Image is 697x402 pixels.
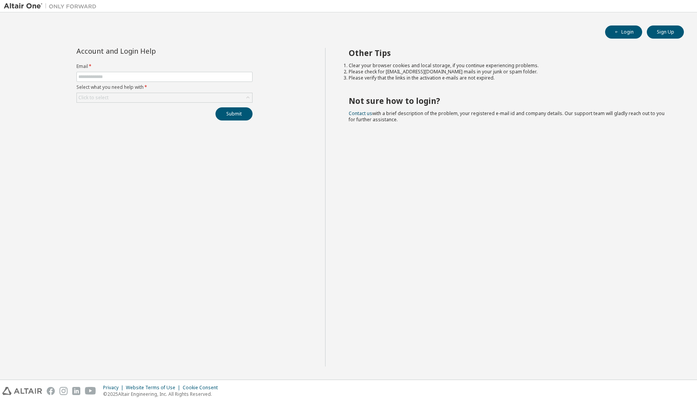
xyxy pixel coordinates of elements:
[2,387,42,395] img: altair_logo.svg
[349,96,670,106] h2: Not sure how to login?
[349,110,372,117] a: Contact us
[78,95,109,101] div: Click to select
[349,75,670,81] li: Please verify that the links in the activation e-mails are not expired.
[349,110,665,123] span: with a brief description of the problem, your registered e-mail id and company details. Our suppo...
[349,48,670,58] h2: Other Tips
[77,93,252,102] div: Click to select
[72,387,80,395] img: linkedin.svg
[103,385,126,391] div: Privacy
[76,48,217,54] div: Account and Login Help
[76,63,253,70] label: Email
[76,84,253,90] label: Select what you need help with
[4,2,100,10] img: Altair One
[605,25,642,39] button: Login
[126,385,183,391] div: Website Terms of Use
[349,63,670,69] li: Clear your browser cookies and local storage, if you continue experiencing problems.
[103,391,222,397] p: © 2025 Altair Engineering, Inc. All Rights Reserved.
[647,25,684,39] button: Sign Up
[85,387,96,395] img: youtube.svg
[215,107,253,120] button: Submit
[183,385,222,391] div: Cookie Consent
[59,387,68,395] img: instagram.svg
[349,69,670,75] li: Please check for [EMAIL_ADDRESS][DOMAIN_NAME] mails in your junk or spam folder.
[47,387,55,395] img: facebook.svg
